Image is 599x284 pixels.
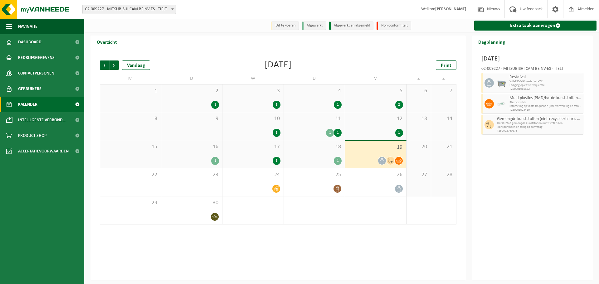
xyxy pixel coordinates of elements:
span: Plastic switch [509,101,582,104]
span: Product Shop [18,128,46,143]
span: Gebruikers [18,81,41,97]
span: T250001916122 [509,87,582,91]
div: [DATE] [265,60,292,70]
span: Restafval [509,75,582,80]
span: 8 [103,115,158,122]
strong: [PERSON_NAME] [435,7,466,12]
a: Print [436,60,456,70]
span: 02-009227 - MITSUBISHI CAM BE NV-ES - TIELT [83,5,176,14]
span: Multi plastics (PMD/harde kunststoffen/spanbanden/EPS/folie naturel/folie gemengd) [509,96,582,101]
div: 1 [211,157,219,165]
span: 2 [164,88,219,94]
td: W [222,73,284,84]
td: D [284,73,345,84]
div: Vandaag [122,60,150,70]
span: 5 [348,88,403,94]
span: 30 [164,200,219,206]
span: 6 [410,88,428,94]
span: HK-XZ-20-G gemengde kunststoffen-kunststofkrullen [497,122,582,125]
span: 20 [410,143,428,150]
span: Kalender [18,97,37,112]
td: Z [407,73,431,84]
div: 1 [334,129,342,137]
img: WB-2500-GAL-GY-01 [497,78,506,88]
span: 3 [226,88,280,94]
h2: Dagplanning [472,36,511,48]
td: Z [431,73,456,84]
span: 11 [287,115,342,122]
span: 24 [226,171,280,178]
td: D [161,73,223,84]
span: Contactpersonen [18,65,54,81]
span: Intelligente verbond... [18,112,66,128]
span: Navigatie [18,19,37,34]
span: 7 [434,88,453,94]
span: 23 [164,171,219,178]
li: Afgewerkt [302,22,326,30]
span: 16 [164,143,219,150]
span: 22 [103,171,158,178]
span: 1 [103,88,158,94]
span: 19 [348,144,403,151]
span: 10 [226,115,280,122]
div: 1 [273,101,280,109]
li: Afgewerkt en afgemeld [329,22,373,30]
span: 4 [287,88,342,94]
span: WB-2500-GA restafval - TC [509,80,582,84]
span: Vorige [100,60,109,70]
span: Dashboard [18,34,41,50]
span: Inzameling op vaste frequentie (incl. verwerking en transport) [509,104,582,108]
li: Non-conformiteit [377,22,411,30]
a: Extra taak aanvragen [474,21,597,31]
div: 02-009227 - MITSUBISHI CAM BE NV-ES - TIELT [481,67,584,73]
span: T250001924410 [509,108,582,112]
span: Volgende [110,60,119,70]
span: 15 [103,143,158,150]
span: Lediging op vaste frequentie [509,84,582,87]
span: 27 [410,171,428,178]
div: 1 [334,157,342,165]
div: 1 [273,129,280,137]
span: 25 [287,171,342,178]
td: V [345,73,407,84]
div: 2 [395,101,403,109]
span: 02-009227 - MITSUBISHI CAM BE NV-ES - TIELT [82,5,176,14]
h3: [DATE] [481,54,584,64]
img: LP-SK-00500-LPE-16 [497,99,506,108]
span: 26 [348,171,403,178]
span: 17 [226,143,280,150]
span: 14 [434,115,453,122]
span: Acceptatievoorwaarden [18,143,69,159]
span: 21 [434,143,453,150]
span: Gemengde kunststoffen (niet-recycleerbaar), exclusief PVC [497,117,582,122]
span: 28 [434,171,453,178]
div: 1 [334,101,342,109]
span: 29 [103,200,158,206]
div: 1 [395,129,403,137]
span: Print [441,63,451,68]
span: Transport heen en terug op aanvraag [497,125,582,129]
h2: Overzicht [90,36,123,48]
td: M [100,73,161,84]
span: 9 [164,115,219,122]
span: 18 [287,143,342,150]
span: Bedrijfsgegevens [18,50,55,65]
li: Uit te voeren [271,22,299,30]
span: 12 [348,115,403,122]
div: 1 [211,101,219,109]
div: 1 [273,157,280,165]
div: 1 [326,129,334,137]
span: 13 [410,115,428,122]
span: T250002760176 [497,129,582,133]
